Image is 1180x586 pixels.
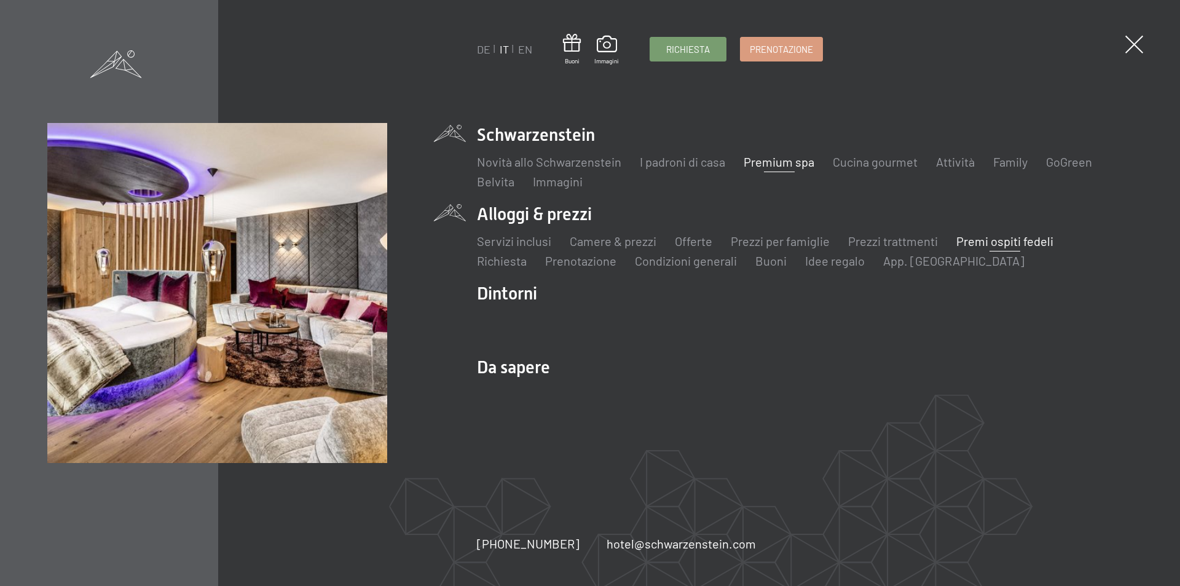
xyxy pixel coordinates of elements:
a: Richiesta [650,38,726,61]
a: Belvita [477,174,514,189]
a: Attività [936,154,975,169]
a: GoGreen [1046,154,1092,169]
a: I padroni di casa [640,154,725,169]
a: Offerte [675,234,712,248]
a: Condizioni generali [635,253,737,268]
a: Premi ospiti fedeli [956,234,1053,248]
a: Prenotazione [741,38,822,61]
a: Camere & prezzi [570,234,656,248]
a: Prenotazione [545,253,616,268]
a: App. [GEOGRAPHIC_DATA] [883,253,1025,268]
a: Servizi inclusi [477,234,551,248]
a: Premium spa [744,154,814,169]
a: [PHONE_NUMBER] [477,535,580,552]
a: DE [477,42,490,56]
a: IT [500,42,509,56]
a: Immagini [594,36,619,65]
a: Idee regalo [805,253,865,268]
a: EN [518,42,532,56]
span: Richiesta [666,43,710,56]
a: Prezzi trattmenti [848,234,938,248]
span: [PHONE_NUMBER] [477,536,580,551]
span: Buoni [563,57,581,65]
a: Immagini [533,174,583,189]
span: Prenotazione [750,43,813,56]
a: Buoni [755,253,787,268]
a: hotel@schwarzenstein.com [607,535,756,552]
a: Prezzi per famiglie [731,234,830,248]
a: Buoni [563,34,581,65]
a: Cucina gourmet [833,154,918,169]
span: Immagini [594,57,619,65]
a: Family [993,154,1028,169]
a: Richiesta [477,253,527,268]
a: Novità allo Schwarzenstein [477,154,621,169]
